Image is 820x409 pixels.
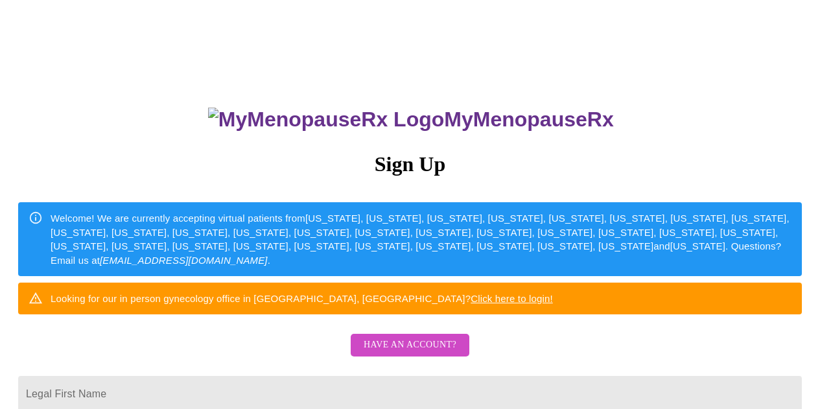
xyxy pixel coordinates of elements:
div: Welcome! We are currently accepting virtual patients from [US_STATE], [US_STATE], [US_STATE], [US... [51,206,791,272]
button: Have an account? [351,334,469,356]
img: MyMenopauseRx Logo [208,108,444,132]
span: Have an account? [364,337,456,353]
div: Looking for our in person gynecology office in [GEOGRAPHIC_DATA], [GEOGRAPHIC_DATA]? [51,286,553,310]
a: Click here to login! [471,293,553,304]
a: Have an account? [347,348,473,359]
em: [EMAIL_ADDRESS][DOMAIN_NAME] [100,255,268,266]
h3: Sign Up [18,152,802,176]
h3: MyMenopauseRx [20,108,802,132]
